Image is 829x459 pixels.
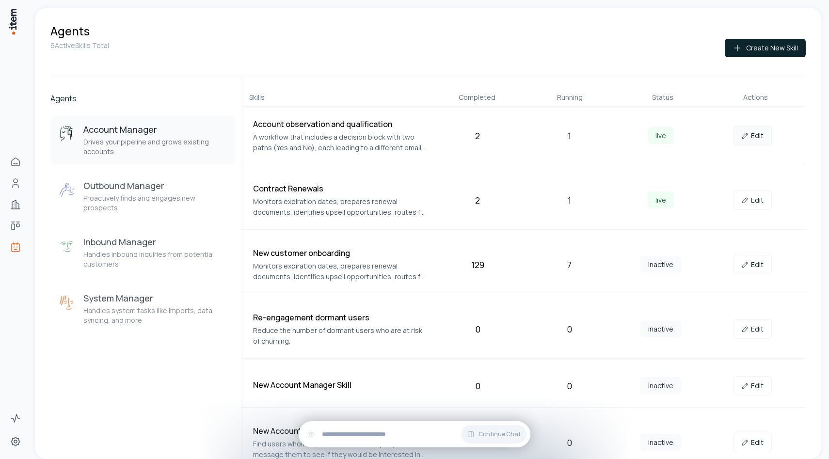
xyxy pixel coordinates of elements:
[253,183,429,194] h4: Contract Renewals
[253,118,429,130] h4: Account observation and qualification
[733,126,772,145] a: Edit
[527,436,611,449] div: 0
[733,255,772,274] a: Edit
[6,152,25,172] a: Home
[648,191,674,208] span: live
[253,132,429,153] p: A workflow that includes a decision block with two paths (Yes and No), each leading to a differen...
[640,434,681,451] span: inactive
[83,180,227,191] h3: Outbound Manager
[253,379,429,391] h4: New Account Manager Skill
[620,93,705,102] div: Status
[253,312,429,323] h4: Re-engagement dormant users
[253,247,429,259] h4: New customer onboarding
[83,306,227,325] p: Handles system tasks like imports, data syncing, and more
[713,93,798,102] div: Actions
[733,433,772,452] a: Edit
[733,319,772,339] a: Edit
[725,39,806,57] button: Create New Skill
[249,93,427,102] div: Skills
[434,93,519,102] div: Completed
[83,124,227,135] h3: Account Manager
[50,172,235,221] button: Outbound ManagerOutbound ManagerProactively finds and engages new prospects
[83,137,227,157] p: Drives your pipeline and grows existing accounts
[83,250,227,269] p: Handles inbound inquiries from potential customers
[50,116,235,164] button: Account ManagerAccount ManagerDrives your pipeline and grows existing accounts
[478,430,521,438] span: Continue Chat
[527,379,611,393] div: 0
[253,325,429,347] p: Reduce the number of dormant users who are at risk of churning.
[253,425,429,437] h4: New Account Manager Skill
[83,236,227,248] h3: Inbound Manager
[83,193,227,213] p: Proactively finds and engages new prospects
[50,41,109,50] p: 6 Active Skills Total
[50,23,90,39] h1: Agents
[527,258,611,271] div: 7
[50,285,235,333] button: System ManagerSystem ManagerHandles system tasks like imports, data syncing, and more
[640,377,681,394] span: inactive
[83,292,227,304] h3: System Manager
[58,126,76,143] img: Account Manager
[436,258,520,271] div: 129
[50,228,235,277] button: Inbound ManagerInbound ManagerHandles inbound inquiries from potential customers
[527,129,611,142] div: 1
[640,256,681,273] span: inactive
[6,432,25,451] a: Settings
[6,237,25,257] a: Agents
[461,425,526,443] button: Continue Chat
[58,238,76,255] img: Inbound Manager
[58,294,76,312] img: System Manager
[640,320,681,337] span: inactive
[436,193,520,207] div: 2
[436,322,520,336] div: 0
[6,195,25,214] a: Companies
[436,129,520,142] div: 2
[648,127,674,144] span: live
[733,376,772,396] a: Edit
[436,379,520,393] div: 0
[50,93,235,104] h2: Agents
[527,193,611,207] div: 1
[58,182,76,199] img: Outbound Manager
[253,261,429,282] p: Monitors expiration dates, prepares renewal documents, identifies upsell opportunities, routes fo...
[253,196,429,218] p: Monitors expiration dates, prepares renewal documents, identifies upsell opportunities, routes fo...
[6,174,25,193] a: People
[6,216,25,236] a: Deals
[8,8,17,35] img: Item Brain Logo
[299,421,530,447] div: Continue Chat
[527,93,612,102] div: Running
[527,322,611,336] div: 0
[733,190,772,210] a: Edit
[6,409,25,428] a: Activity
